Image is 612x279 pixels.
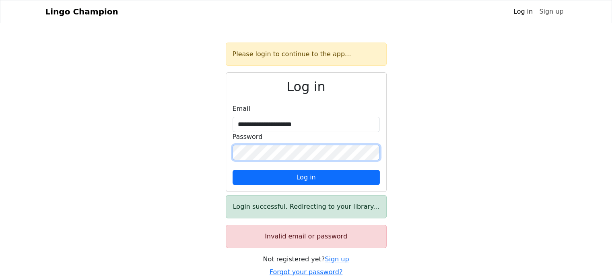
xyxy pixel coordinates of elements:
div: Please login to continue to the app... [226,43,387,66]
span: Log in [296,173,315,181]
button: Log in [233,170,380,185]
a: Log in [510,4,536,20]
div: Login successful. Redirecting to your library... [226,195,387,218]
label: Email [233,104,250,114]
a: Sign up [325,255,349,263]
a: Sign up [536,4,567,20]
a: Lingo Champion [45,4,118,20]
div: Not registered yet? [226,255,387,264]
div: Invalid email or password [226,225,387,248]
h2: Log in [233,79,380,94]
label: Password [233,132,263,142]
a: Forgot your password? [270,268,343,276]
